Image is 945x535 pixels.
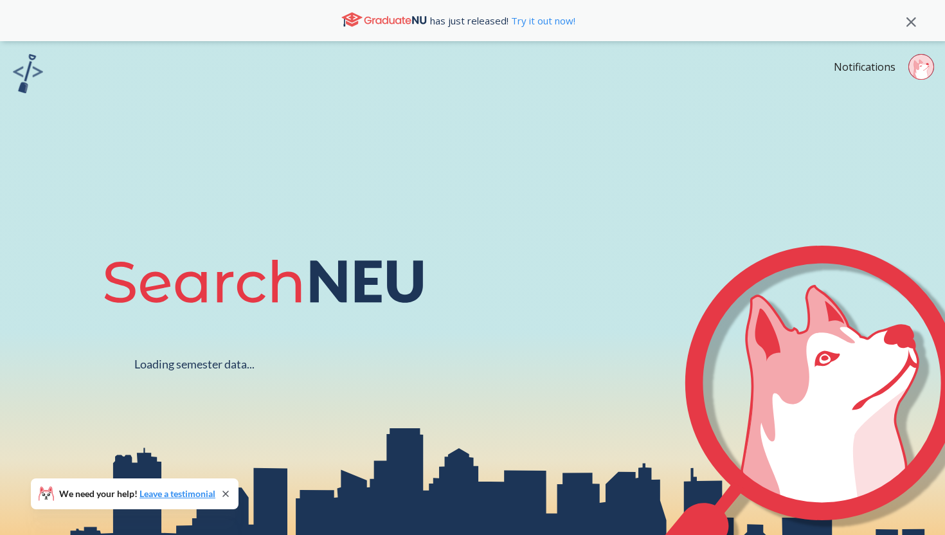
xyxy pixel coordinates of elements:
a: Notifications [834,60,896,74]
span: has just released! [430,14,575,28]
a: Leave a testimonial [139,488,215,499]
div: Loading semester data... [134,357,255,372]
span: We need your help! [59,489,215,498]
a: Try it out now! [509,14,575,27]
img: sandbox logo [13,54,43,93]
a: sandbox logo [13,54,43,97]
